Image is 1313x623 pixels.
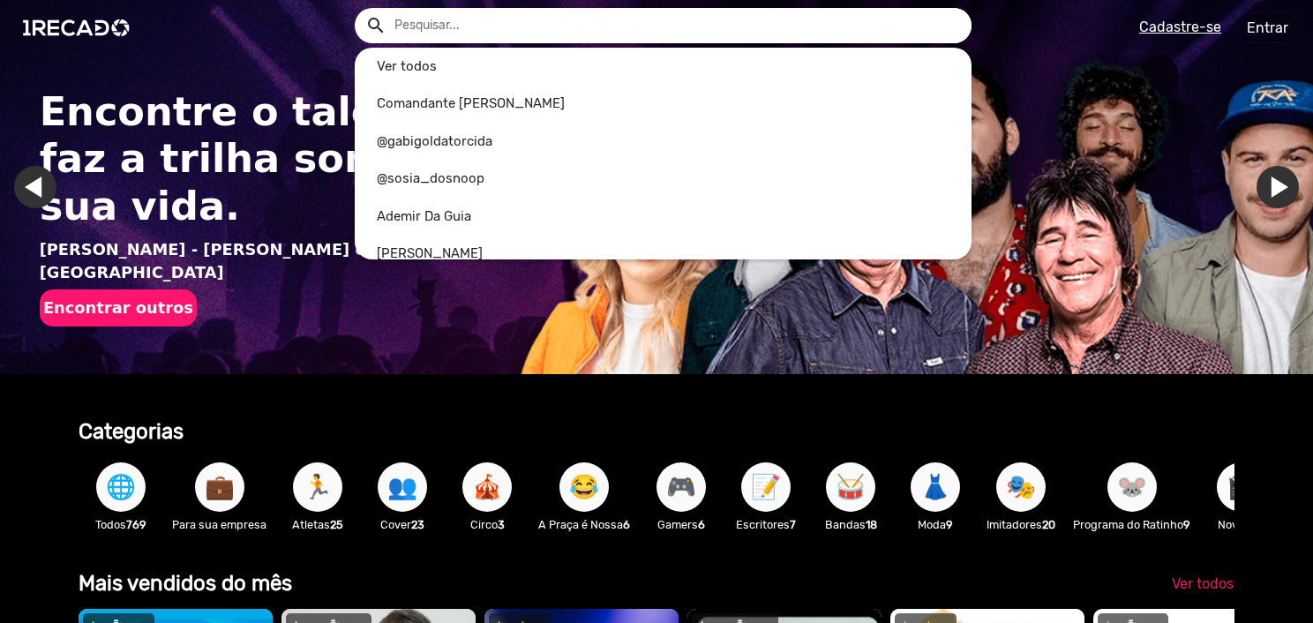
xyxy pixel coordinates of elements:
[355,85,972,123] a: Comandante [PERSON_NAME]
[359,9,390,40] button: Example home icon
[365,15,386,36] mat-icon: Example home icon
[355,235,972,273] a: [PERSON_NAME]
[381,8,972,43] input: Pesquisar...
[355,123,972,161] a: @gabigoldatorcida
[355,198,972,236] a: Ademir Da Guia
[355,48,972,86] a: Ver todos
[355,160,972,198] a: @sosia_dosnoop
